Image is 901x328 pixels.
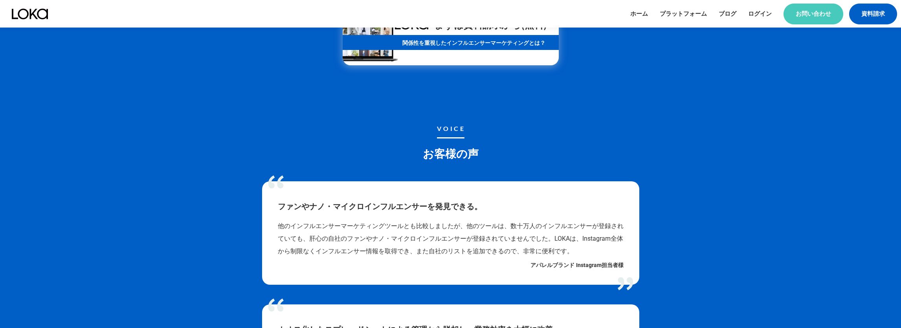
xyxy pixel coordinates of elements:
p: 他のインフルエンサーマーケティングツールとも比較しましたが、他のツールは、数十万人のインフルエンサーが登録されていても、肝心の自社のファンやナノ・マイクロインフルエンサーが登録されていませんでし... [278,220,624,258]
a: お問い合わせ [784,4,843,24]
a: ブログ [719,10,736,18]
h3: ファンやナノ・マイクロインフルエンサーを発見できる。 [278,201,482,212]
a: 資料請求 [849,4,897,24]
a: ホーム [630,10,648,18]
p: VOICE [435,124,466,133]
p: 関係性を重視したインフルエンサーマーケティングとは？ [402,37,545,48]
h2: お客様の声 [423,146,479,162]
p: アパレルブランド Instagram担当者様 [278,262,624,269]
p: まずは資料請求から(無料) [434,18,547,31]
a: プラットフォーム [660,10,707,18]
a: ログイン [748,10,772,18]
